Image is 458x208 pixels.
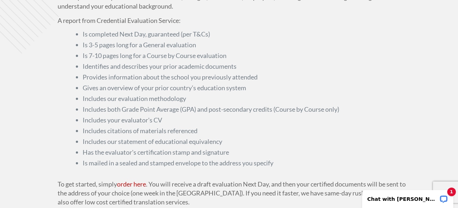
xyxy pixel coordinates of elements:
li: Identifies and describes your prior academic documents [83,63,406,70]
li: Includes our statement of educational equivalency [83,138,406,145]
li: Has the evaluator's certification stamp and signature [83,149,406,156]
iframe: LiveChat chat widget [357,185,458,208]
a: order here [117,180,146,188]
p: A report from Credential Evaluation Service: [58,16,406,25]
p: To get started, simply . You will receive a draft evaluation Next Day, and then your certified do... [58,180,406,207]
li: Includes both Grade Point Average (GPA) and post-secondary credits (Course by Course only) [83,106,406,113]
li: Gives an overview of your prior country’s education system [83,84,406,91]
li: Includes your evaluator's CV [83,116,406,124]
li: Includes citations of materials referenced [83,127,406,134]
li: Provides information about the school you previously attended [83,73,406,81]
li: Is mailed in a sealed and stamped envelope to the address you specify [83,159,406,166]
li: Includes our evaluation methodology [83,95,406,102]
li: Is 3-5 pages long for a General evaluation [83,41,406,48]
li: Is completed Next Day, guaranteed (per T&Cs) [83,30,406,38]
li: Is 7-10 pages long for a Course by Course evaluation [83,52,406,59]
